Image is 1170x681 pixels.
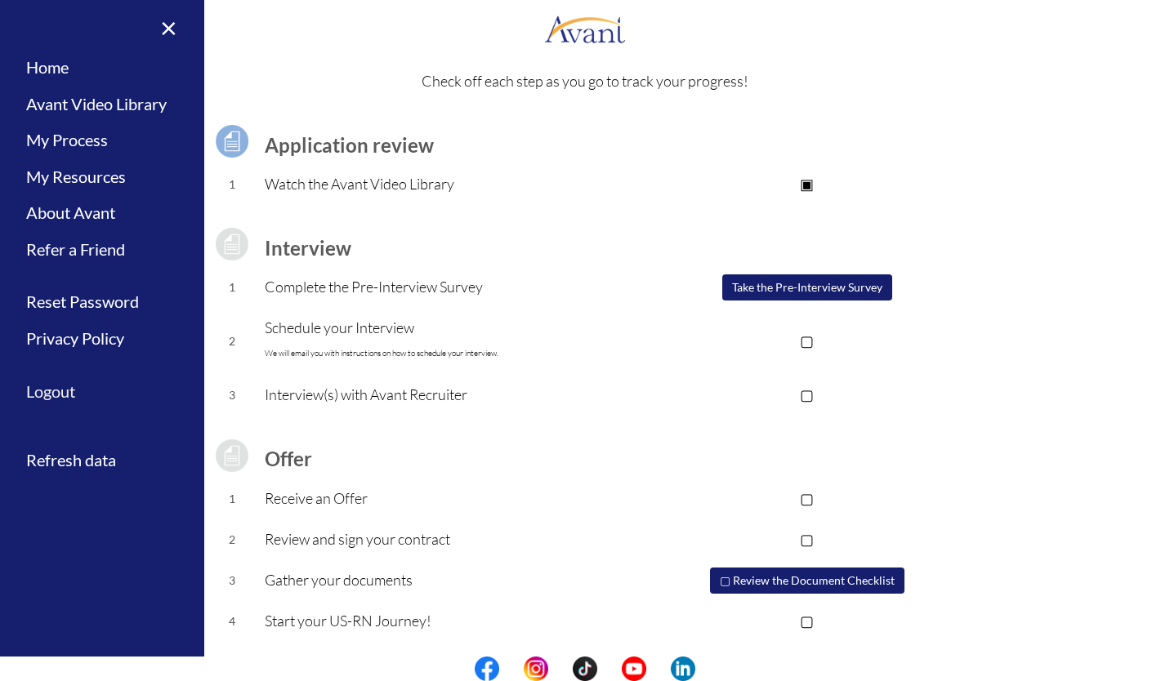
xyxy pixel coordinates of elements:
td: 2 [199,308,266,375]
p: Watch the Avant Video Library [265,172,643,195]
td: 2 [199,519,266,560]
img: in.png [524,657,548,681]
b: Interview [265,236,351,260]
td: 4 [199,601,266,642]
img: icon-test-grey.png [212,224,252,265]
p: Schedule your Interview [265,316,643,365]
p: Receive an Offer [265,487,643,510]
td: 1 [199,478,266,519]
img: icon-test-grey.png [212,435,252,476]
button: Take the Pre-Interview Survey [722,274,892,300]
p: Complete the Pre-Interview Survey [265,275,643,298]
p: ▢ [643,487,971,510]
button: ▢ Review the Document Checklist [710,567,904,594]
img: yt.png [622,657,646,681]
img: logo.png [544,4,626,53]
td: 3 [199,560,266,601]
img: tt.png [573,657,597,681]
b: Application review [265,133,434,157]
td: 3 [199,375,266,416]
img: blank.png [646,657,671,681]
p: ▢ [643,329,971,352]
p: Gather your documents [265,568,643,591]
img: blank.png [597,657,622,681]
img: fb.png [475,657,499,681]
font: We will email you with instructions on how to schedule your interview. [265,348,498,358]
img: blank.png [548,657,573,681]
p: ▣ [643,172,971,195]
p: ▢ [643,527,971,550]
td: 1 [199,267,266,308]
b: Offer [265,447,312,470]
img: icon-test.png [212,121,252,162]
p: ▢ [643,609,971,632]
p: Check off each step as you go to track your progress! [16,69,1154,92]
p: ▢ [643,383,971,406]
img: blank.png [499,657,524,681]
p: Interview(s) with Avant Recruiter [265,383,643,406]
p: Start your US-RN Journey! [265,609,643,632]
img: li.png [671,657,695,681]
td: 1 [199,164,266,205]
p: Review and sign your contract [265,527,643,550]
h1: Process Overview [16,29,1154,61]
